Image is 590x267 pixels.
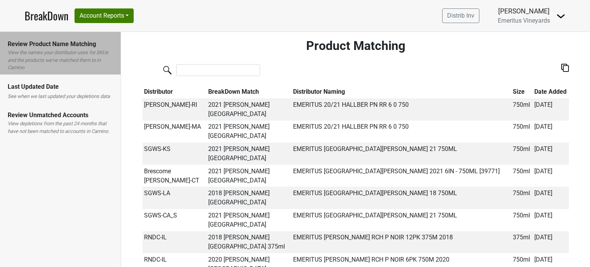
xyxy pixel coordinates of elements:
[533,187,569,209] td: [DATE]
[206,98,291,121] td: 2021 [PERSON_NAME][GEOGRAPHIC_DATA]
[533,143,569,165] td: [DATE]
[75,8,134,23] button: Account Reports
[8,49,113,71] label: View the names your distributor uses for SKUs and the products we've matched them to in Camino
[533,121,569,143] td: [DATE]
[206,165,291,187] td: 2021 [PERSON_NAME][GEOGRAPHIC_DATA]
[206,143,291,165] td: 2021 [PERSON_NAME][GEOGRAPHIC_DATA]
[8,111,113,120] div: Review Unmatched Accounts
[8,93,110,100] label: See when we last updated your depletions data
[533,98,569,121] td: [DATE]
[206,231,291,254] td: 2018 [PERSON_NAME][GEOGRAPHIC_DATA] 375ml
[561,64,569,72] img: Copy to clipboard
[206,187,291,209] td: 2018 [PERSON_NAME][GEOGRAPHIC_DATA]
[533,165,569,187] td: [DATE]
[25,8,68,24] a: BreakDown
[143,231,207,254] td: RNDC-IL
[143,187,207,209] td: SGWS-LA
[206,209,291,231] td: 2021 [PERSON_NAME][GEOGRAPHIC_DATA]
[143,121,207,143] td: [PERSON_NAME]-MA
[206,121,291,143] td: 2021 [PERSON_NAME][GEOGRAPHIC_DATA]
[442,8,479,23] a: Distrib Inv
[511,209,533,231] td: 750ml
[143,85,207,98] th: Distributor: activate to sort column ascending
[143,143,207,165] td: SGWS-KS
[291,121,511,143] td: EMERITUS 20/21 HALLBER PN RR 6 0 750
[291,231,511,254] td: EMERITUS [PERSON_NAME] RCH P NOIR 12PK 375M 2018
[511,143,533,165] td: 750ml
[511,85,533,98] th: Size: activate to sort column ascending
[291,98,511,121] td: EMERITUS 20/21 HALLBER PN RR 6 0 750
[511,231,533,254] td: 375ml
[291,143,511,165] td: EMERITUS [GEOGRAPHIC_DATA][PERSON_NAME] 21 750ML
[206,85,291,98] th: BreakDown Match: activate to sort column ascending
[511,165,533,187] td: 750ml
[291,165,511,187] td: EMERITUS [GEOGRAPHIC_DATA][PERSON_NAME] 2021 6IN - 750ML [39771]
[533,85,569,98] th: Date Added: activate to sort column ascending
[143,165,207,187] td: Brescome [PERSON_NAME]-CT
[143,38,569,53] h2: Product Matching
[143,209,207,231] td: SGWS-CA_S
[8,40,113,49] div: Review Product Name Matching
[291,85,511,98] th: Distributor Naming: activate to sort column ascending
[498,6,550,16] div: [PERSON_NAME]
[8,82,113,91] div: Last Updated Date
[511,187,533,209] td: 750ml
[511,121,533,143] td: 750ml
[511,98,533,121] td: 750ml
[533,231,569,254] td: [DATE]
[8,120,113,135] label: View depletions from the past 24 months that have not been matched to accounts in Camino.
[533,209,569,231] td: [DATE]
[556,12,565,21] img: Dropdown Menu
[143,98,207,121] td: [PERSON_NAME]-RI
[291,187,511,209] td: EMERITUS [GEOGRAPHIC_DATA][PERSON_NAME] 18 750ML
[498,17,550,24] span: Emeritus Vineyards
[291,209,511,231] td: EMERITUS [GEOGRAPHIC_DATA][PERSON_NAME] 21 750ML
